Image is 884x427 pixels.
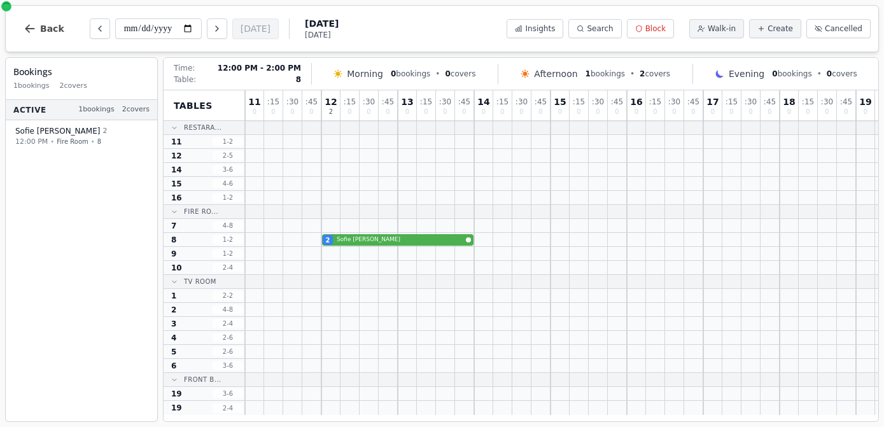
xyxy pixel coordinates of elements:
span: 0 [462,109,466,115]
span: 0 [844,109,848,115]
span: : 15 [726,98,738,106]
span: Table: [174,74,196,85]
span: 11 [248,97,260,106]
span: 0 [772,69,777,78]
span: 0 [768,109,771,115]
span: : 15 [496,98,509,106]
span: : 45 [764,98,776,106]
span: 0 [635,109,638,115]
span: covers [827,69,857,79]
button: Cancelled [806,19,871,38]
button: Block [627,19,674,38]
span: 2 - 5 [213,151,243,160]
span: : 45 [611,98,623,106]
span: bookings [391,69,430,79]
span: 0 [386,109,389,115]
span: 0 [538,109,542,115]
span: 0 [825,109,829,115]
span: 0 [615,109,619,115]
span: 1 [171,291,176,301]
span: Sofie [PERSON_NAME] [337,235,463,244]
span: 5 [171,347,176,357]
span: 3 - 6 [213,389,243,398]
span: 0 [367,109,370,115]
button: [DATE] [232,18,279,39]
span: 2 covers [122,104,150,115]
span: 1 bookings [13,81,50,92]
span: Back [40,24,64,33]
span: 0 [653,109,657,115]
button: Insights [507,19,563,38]
span: TV Room [184,277,216,286]
span: 1 bookings [78,104,115,115]
span: Cancelled [825,24,862,34]
span: 1 - 2 [213,249,243,258]
span: • [817,69,822,79]
span: 11 [171,137,182,147]
span: 0 [290,109,294,115]
span: 19 [171,389,182,399]
span: bookings [586,69,625,79]
span: 17 [706,97,719,106]
button: Walk-in [689,19,744,38]
span: 4 - 6 [213,179,243,188]
span: 8 [296,74,301,85]
span: Sofie [PERSON_NAME] [15,126,100,136]
span: : 15 [267,98,279,106]
span: • [435,69,440,79]
span: Front B... [184,375,221,384]
span: 8 [97,137,101,146]
span: 0 [729,109,733,115]
span: 0 [347,109,351,115]
span: 2 - 6 [213,333,243,342]
span: 1 [586,69,591,78]
span: 4 - 8 [213,305,243,314]
span: 16 [630,97,642,106]
span: 10 [171,263,182,273]
button: Next day [207,18,227,39]
span: 1 - 2 [213,235,243,244]
span: 3 - 6 [213,165,243,174]
span: 15 [171,179,182,189]
button: Sofie [PERSON_NAME]212:00 PM•Fire Room•8 [8,122,155,151]
span: Active [13,104,46,115]
span: 0 [519,109,523,115]
span: : 30 [821,98,833,106]
span: : 30 [363,98,375,106]
span: 14 [171,165,182,175]
span: 2 [102,126,107,137]
span: • [91,137,95,146]
span: 19 [171,403,182,413]
span: Search [587,24,613,34]
span: 2 [326,235,330,245]
span: Create [768,24,793,34]
span: • [630,69,635,79]
span: Fire Room [57,137,88,146]
span: 0 [253,109,256,115]
span: 2 - 4 [213,403,243,413]
span: : 45 [840,98,852,106]
span: covers [640,69,670,79]
span: : 45 [305,98,318,106]
span: 0 [691,109,695,115]
span: : 30 [745,98,757,106]
span: : 15 [573,98,585,106]
span: : 30 [286,98,298,106]
span: 15 [554,97,566,106]
span: 0 [558,109,562,115]
button: Create [749,19,801,38]
span: 4 [171,333,176,343]
span: 12 [325,97,337,106]
span: covers [445,69,475,79]
span: 0 [596,109,600,115]
span: : 15 [344,98,356,106]
span: 2 covers [60,81,87,92]
span: : 45 [687,98,699,106]
span: Tables [174,99,213,112]
span: 2 - 2 [213,291,243,300]
span: 1 - 2 [213,137,243,146]
span: : 30 [516,98,528,106]
span: : 30 [668,98,680,106]
span: 2 - 6 [213,347,243,356]
span: : 15 [420,98,432,106]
